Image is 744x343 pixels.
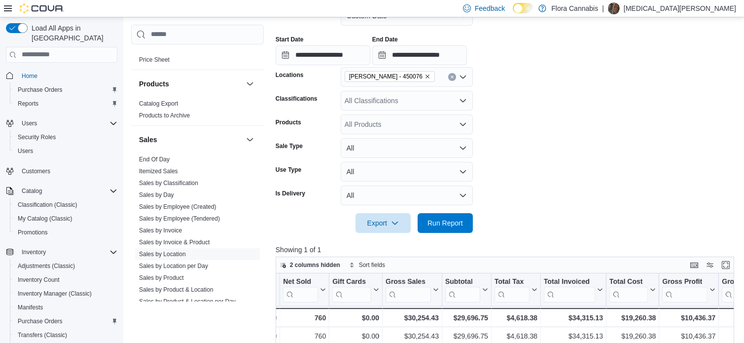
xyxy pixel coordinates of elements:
[544,330,603,342] div: $34,315.13
[495,277,537,302] button: Total Tax
[18,117,117,129] span: Users
[14,274,117,286] span: Inventory Count
[139,191,174,199] span: Sales by Day
[10,83,121,97] button: Purchase Orders
[662,312,715,324] div: $10,436.37
[139,168,178,175] a: Itemized Sales
[14,260,117,272] span: Adjustments (Classic)
[662,277,708,302] div: Gross Profit
[14,302,117,313] span: Manifests
[332,312,379,324] div: $0.00
[445,277,480,302] div: Subtotal
[10,287,121,301] button: Inventory Manager (Classic)
[18,276,60,284] span: Inventory Count
[139,112,190,119] span: Products to Archive
[513,3,533,13] input: Dark Mode
[2,184,121,198] button: Catalog
[10,314,121,328] button: Purchase Orders
[386,277,431,302] div: Gross Sales
[361,213,405,233] span: Export
[10,130,121,144] button: Security Roles
[139,56,170,64] span: Price Sheet
[14,329,71,341] a: Transfers (Classic)
[10,301,121,314] button: Manifests
[602,2,604,14] p: |
[332,277,379,302] button: Gift Cards
[139,286,213,294] span: Sales by Product & Location
[18,117,41,129] button: Users
[688,259,700,271] button: Keyboard shortcuts
[139,203,216,211] span: Sales by Employee (Created)
[445,277,480,286] div: Subtotal
[139,155,170,163] span: End Of Day
[551,2,598,14] p: Flora Cannabis
[2,69,121,83] button: Home
[283,277,326,302] button: Net Sold
[609,277,648,302] div: Total Cost
[459,97,467,105] button: Open list of options
[14,302,47,313] a: Manifests
[139,135,242,145] button: Sales
[10,97,121,111] button: Reports
[139,250,186,258] span: Sales by Location
[720,259,732,271] button: Enter fullscreen
[544,312,603,324] div: $34,315.13
[355,213,411,233] button: Export
[10,144,121,158] button: Users
[495,277,530,302] div: Total Tax
[139,100,178,107] a: Catalog Export
[495,330,537,342] div: $4,618.38
[14,288,96,300] a: Inventory Manager (Classic)
[139,286,213,293] a: Sales by Product & Location
[14,288,117,300] span: Inventory Manager (Classic)
[139,274,184,281] a: Sales by Product
[341,162,473,182] button: All
[22,187,42,195] span: Catalog
[386,277,439,302] button: Gross Sales
[418,213,473,233] button: Run Report
[332,330,379,342] div: $0.00
[14,329,117,341] span: Transfers (Classic)
[427,218,463,228] span: Run Report
[14,84,67,96] a: Purchase Orders
[139,263,208,269] a: Sales by Location per Day
[14,145,37,157] a: Users
[372,36,398,43] label: End Date
[332,277,371,286] div: Gift Cards
[18,229,48,236] span: Promotions
[244,134,256,146] button: Sales
[18,147,33,155] span: Users
[14,98,42,110] a: Reports
[2,116,121,130] button: Users
[475,3,505,13] span: Feedback
[139,156,170,163] a: End Of Day
[139,179,198,187] span: Sales by Classification
[14,199,117,211] span: Classification (Classic)
[131,153,264,323] div: Sales
[22,72,37,80] span: Home
[14,213,76,225] a: My Catalog (Classic)
[495,277,530,286] div: Total Tax
[14,131,117,143] span: Security Roles
[14,315,67,327] a: Purchase Orders
[18,304,43,311] span: Manifests
[18,246,50,258] button: Inventory
[276,95,318,103] label: Classifications
[359,261,385,269] span: Sort fields
[14,131,60,143] a: Security Roles
[20,3,64,13] img: Cova
[276,259,344,271] button: 2 columns hidden
[18,215,72,223] span: My Catalog (Classic)
[139,79,242,89] button: Products
[18,185,46,197] button: Catalog
[18,100,38,108] span: Reports
[131,98,264,125] div: Products
[283,330,326,342] div: 760
[139,215,220,222] a: Sales by Employee (Tendered)
[139,135,157,145] h3: Sales
[704,259,716,271] button: Display options
[18,331,67,339] span: Transfers (Classic)
[18,165,117,177] span: Customers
